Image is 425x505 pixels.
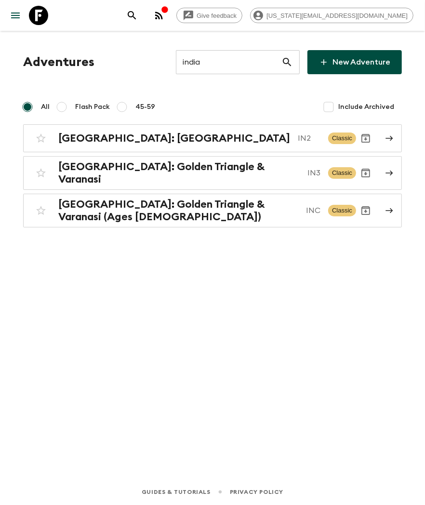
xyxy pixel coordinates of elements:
a: Give feedback [176,8,242,23]
h1: Adventures [23,53,94,72]
a: [GEOGRAPHIC_DATA]: Golden Triangle & Varanasi (Ages [DEMOGRAPHIC_DATA])INCClassicArchive [23,194,402,227]
a: [GEOGRAPHIC_DATA]: Golden Triangle & VaranasiIN3ClassicArchive [23,156,402,190]
span: 45-59 [135,102,155,112]
p: INC [306,205,320,216]
button: menu [6,6,25,25]
span: Give feedback [191,12,242,19]
p: IN3 [307,167,320,179]
button: search adventures [122,6,142,25]
span: [US_STATE][EMAIL_ADDRESS][DOMAIN_NAME] [261,12,413,19]
a: [GEOGRAPHIC_DATA]: [GEOGRAPHIC_DATA]IN2ClassicArchive [23,124,402,152]
span: Flash Pack [75,102,110,112]
input: e.g. AR1, Argentina [176,49,281,76]
h2: [GEOGRAPHIC_DATA]: Golden Triangle & Varanasi [58,160,300,186]
span: Classic [328,133,356,144]
a: Privacy Policy [230,487,283,497]
button: Archive [356,201,375,220]
span: Classic [328,205,356,216]
a: New Adventure [307,50,402,74]
a: Guides & Tutorials [142,487,211,497]
div: [US_STATE][EMAIL_ADDRESS][DOMAIN_NAME] [250,8,413,23]
h2: [GEOGRAPHIC_DATA]: Golden Triangle & Varanasi (Ages [DEMOGRAPHIC_DATA]) [58,198,298,223]
p: IN2 [298,133,320,144]
button: Archive [356,163,375,183]
span: Classic [328,167,356,179]
span: All [41,102,50,112]
h2: [GEOGRAPHIC_DATA]: [GEOGRAPHIC_DATA] [58,132,290,145]
button: Archive [356,129,375,148]
span: Include Archived [338,102,394,112]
